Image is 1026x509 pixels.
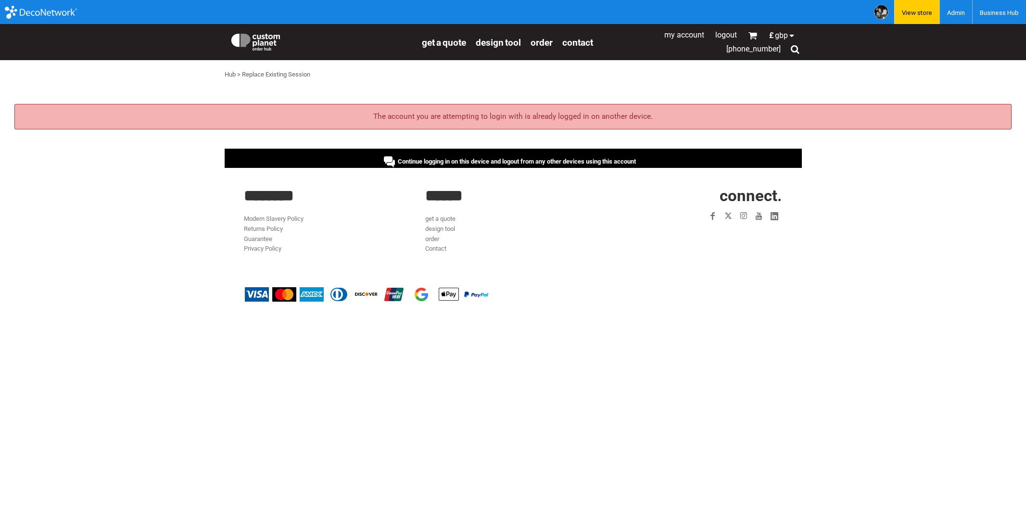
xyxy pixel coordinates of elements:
a: Contact [562,37,593,48]
a: Modern Slavery Policy [244,215,304,222]
div: > [237,70,241,80]
img: Google Pay [409,287,433,302]
a: Hub [225,71,236,78]
a: design tool [425,225,455,232]
span: GBP [775,32,788,39]
a: design tool [476,37,521,48]
a: order [531,37,553,48]
img: PayPal [464,292,488,297]
a: order [425,235,439,242]
a: My Account [664,30,704,39]
img: Custom Planet [229,31,282,51]
a: Logout [715,30,737,39]
span: [PHONE_NUMBER] [726,44,781,53]
img: Apple Pay [437,287,461,302]
img: Discover [355,287,379,302]
div: Replace Existing Session [242,70,310,80]
a: Privacy Policy [244,245,281,252]
img: American Express [300,287,324,302]
div: The account you are attempting to login with is already logged in on another device. [14,104,1012,129]
iframe: Customer reviews powered by Trustpilot [649,229,782,241]
span: Continue logging in on this device and logout from any other devices using this account [398,158,636,165]
img: Mastercard [272,287,296,302]
a: Guarantee [244,235,272,242]
a: get a quote [425,215,456,222]
a: get a quote [422,37,466,48]
img: Diners Club [327,287,351,302]
h2: CONNECT. [607,188,782,204]
img: Visa [245,287,269,302]
a: Contact [425,245,446,252]
a: Returns Policy [244,225,283,232]
img: China UnionPay [382,287,406,302]
a: Custom Planet [225,26,417,55]
span: £ [769,32,775,39]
